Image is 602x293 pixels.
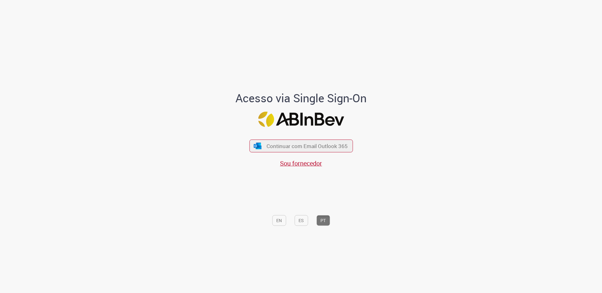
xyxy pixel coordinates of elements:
button: ES [294,215,308,226]
img: Logo ABInBev [258,112,344,127]
h1: Acesso via Single Sign-On [214,92,388,104]
button: ícone Azure/Microsoft 360 Continuar com Email Outlook 365 [249,140,353,152]
a: Sou fornecedor [280,159,322,168]
span: Continuar com Email Outlook 365 [267,142,348,150]
img: ícone Azure/Microsoft 360 [253,142,262,149]
button: PT [316,215,330,226]
button: EN [272,215,286,226]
